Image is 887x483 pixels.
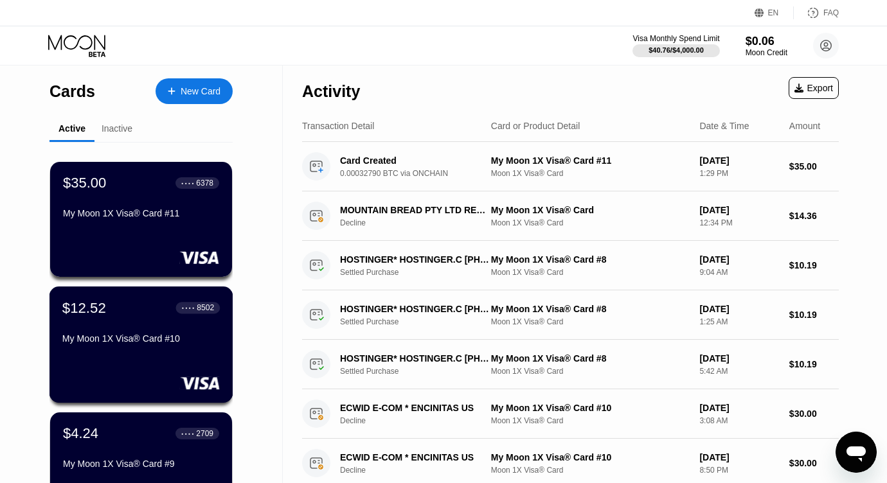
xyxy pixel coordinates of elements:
[340,218,501,227] div: Decline
[746,35,787,57] div: $0.06Moon Credit
[491,121,580,131] div: Card or Product Detail
[102,123,132,134] div: Inactive
[58,123,85,134] div: Active
[491,304,690,314] div: My Moon 1X Visa® Card #8
[50,287,232,402] div: $12.52● ● ● ●8502My Moon 1X Visa® Card #10
[632,34,719,43] div: Visa Monthly Spend Limit
[491,452,690,462] div: My Moon 1X Visa® Card #10
[181,432,194,435] div: ● ● ● ●
[340,466,501,475] div: Decline
[50,162,232,277] div: $35.00● ● ● ●6378My Moon 1X Visa® Card #11
[63,425,98,442] div: $4.24
[63,175,106,191] div: $35.00
[156,78,233,104] div: New Card
[491,466,690,475] div: Moon 1X Visa® Card
[340,403,489,413] div: ECWID E-COM * ENCINITAS US
[794,6,839,19] div: FAQ
[302,340,839,389] div: HOSTINGER* HOSTINGER.C [PHONE_NUMBER] CYSettled PurchaseMy Moon 1X Visa® Card #8Moon 1X Visa® Car...
[699,403,778,413] div: [DATE]
[62,333,220,344] div: My Moon 1X Visa® Card #10
[491,416,690,425] div: Moon 1X Visa® Card
[632,34,719,57] div: Visa Monthly Spend Limit$40.76/$4,000.00
[699,452,778,462] div: [DATE]
[836,432,877,473] iframe: Button to launch messaging window
[699,466,778,475] div: 8:50 PM
[789,310,839,320] div: $10.19
[699,353,778,364] div: [DATE]
[302,121,374,131] div: Transaction Detail
[789,121,820,131] div: Amount
[340,304,489,314] div: HOSTINGER* HOSTINGER.C [PHONE_NUMBER] CY
[491,155,690,166] div: My Moon 1X Visa® Card #11
[789,161,839,171] div: $35.00
[789,260,839,270] div: $10.19
[699,268,778,277] div: 9:04 AM
[491,367,690,376] div: Moon 1X Visa® Card
[491,353,690,364] div: My Moon 1X Visa® Card #8
[699,121,749,131] div: Date & Time
[182,306,195,310] div: ● ● ● ●
[789,359,839,369] div: $10.19
[746,35,787,48] div: $0.06
[491,317,690,326] div: Moon 1X Visa® Card
[302,142,839,191] div: Card Created0.00032790 BTC via ONCHAINMy Moon 1X Visa® Card #11Moon 1X Visa® Card[DATE]1:29 PM$35.00
[197,303,214,312] div: 8502
[699,218,778,227] div: 12:34 PM
[63,208,219,218] div: My Moon 1X Visa® Card #11
[789,77,839,99] div: Export
[491,403,690,413] div: My Moon 1X Visa® Card #10
[340,205,489,215] div: MOUNTAIN BREAD PTY LTD RESERVOIR AU
[181,86,220,97] div: New Card
[699,254,778,265] div: [DATE]
[789,458,839,468] div: $30.00
[699,169,778,178] div: 1:29 PM
[302,191,839,241] div: MOUNTAIN BREAD PTY LTD RESERVOIR AUDeclineMy Moon 1X Visa® CardMoon 1X Visa® Card[DATE]12:34 PM$1...
[491,205,690,215] div: My Moon 1X Visa® Card
[302,389,839,439] div: ECWID E-COM * ENCINITAS USDeclineMy Moon 1X Visa® Card #10Moon 1X Visa® Card[DATE]3:08 AM$30.00
[699,155,778,166] div: [DATE]
[491,254,690,265] div: My Moon 1X Visa® Card #8
[699,205,778,215] div: [DATE]
[491,218,690,227] div: Moon 1X Visa® Card
[340,169,501,178] div: 0.00032790 BTC via ONCHAIN
[699,304,778,314] div: [DATE]
[302,290,839,340] div: HOSTINGER* HOSTINGER.C [PHONE_NUMBER] CYSettled PurchaseMy Moon 1X Visa® Card #8Moon 1X Visa® Car...
[302,241,839,290] div: HOSTINGER* HOSTINGER.C [PHONE_NUMBER] CYSettled PurchaseMy Moon 1X Visa® Card #8Moon 1X Visa® Car...
[196,429,213,438] div: 2709
[340,353,489,364] div: HOSTINGER* HOSTINGER.C [PHONE_NUMBER] CY
[768,8,779,17] div: EN
[340,416,501,425] div: Decline
[746,48,787,57] div: Moon Credit
[340,155,489,166] div: Card Created
[491,169,690,178] div: Moon 1X Visa® Card
[302,82,360,101] div: Activity
[196,179,213,188] div: 6378
[340,317,501,326] div: Settled Purchase
[789,408,839,419] div: $30.00
[649,46,704,54] div: $40.76 / $4,000.00
[699,416,778,425] div: 3:08 AM
[794,83,833,93] div: Export
[755,6,794,19] div: EN
[340,367,501,376] div: Settled Purchase
[63,459,219,469] div: My Moon 1X Visa® Card #9
[491,268,690,277] div: Moon 1X Visa® Card
[699,367,778,376] div: 5:42 AM
[49,82,95,101] div: Cards
[823,8,839,17] div: FAQ
[340,254,489,265] div: HOSTINGER* HOSTINGER.C [PHONE_NUMBER] CY
[699,317,778,326] div: 1:25 AM
[181,181,194,185] div: ● ● ● ●
[340,452,489,462] div: ECWID E-COM * ENCINITAS US
[340,268,501,277] div: Settled Purchase
[789,211,839,221] div: $14.36
[62,299,106,316] div: $12.52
